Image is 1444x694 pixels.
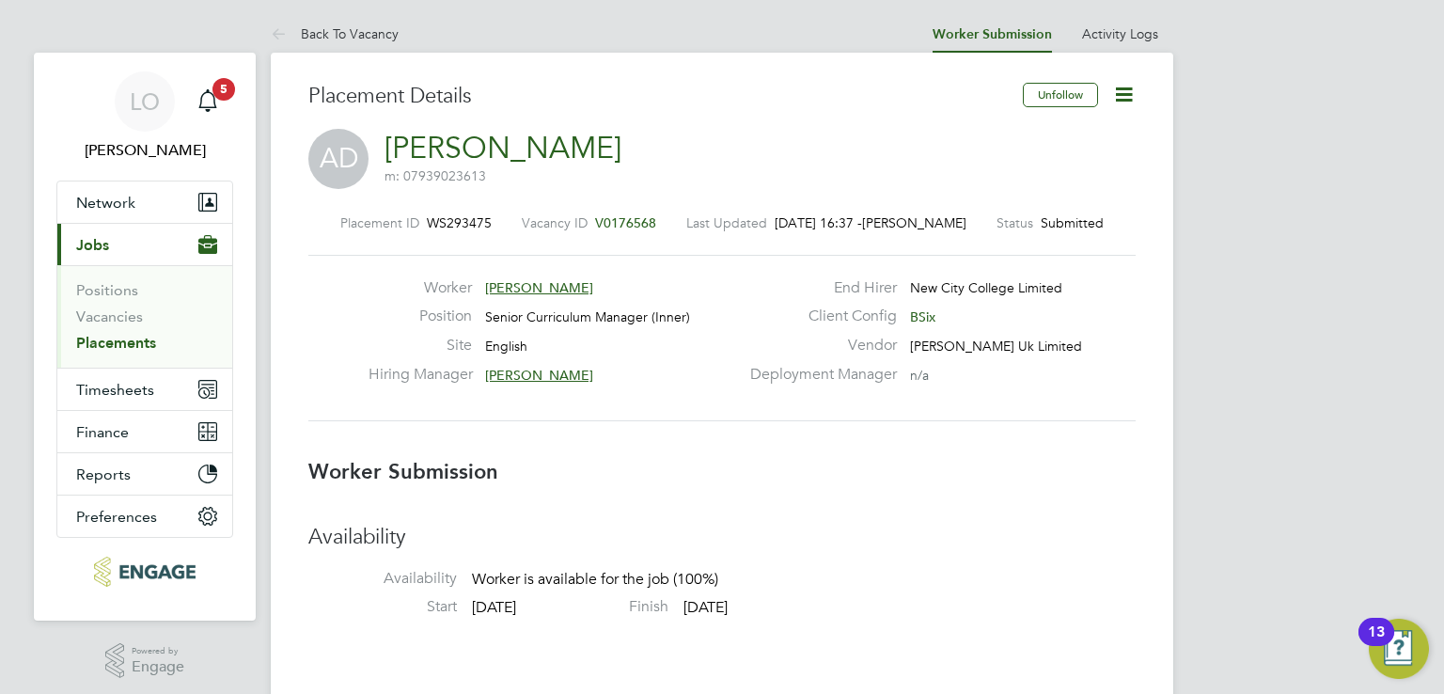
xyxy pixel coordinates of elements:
button: Open Resource Center, 13 new notifications [1369,619,1429,679]
label: Position [369,307,472,326]
a: 5 [189,71,227,132]
span: [DATE] [683,598,728,617]
span: Jobs [76,236,109,254]
span: V0176568 [595,214,656,231]
span: Reports [76,465,131,483]
span: LO [130,89,160,114]
button: Timesheets [57,369,232,410]
span: AD [308,129,369,189]
label: Site [369,336,472,355]
span: Powered by [132,643,184,659]
nav: Main navigation [34,53,256,621]
label: Vendor [739,336,897,355]
label: Hiring Manager [369,365,472,385]
a: Powered byEngage [105,643,185,679]
label: Client Config [739,307,897,326]
span: Senior Curriculum Manager (Inner) [485,308,690,325]
button: Jobs [57,224,232,265]
button: Preferences [57,496,232,537]
label: Worker [369,278,472,298]
a: Positions [76,281,138,299]
div: 13 [1368,632,1385,656]
span: BSix [910,308,935,325]
span: [PERSON_NAME] Uk Limited [910,338,1082,355]
span: Network [76,194,135,212]
button: Finance [57,411,232,452]
label: Start [308,597,457,617]
label: Last Updated [686,214,767,231]
label: Availability [308,569,457,589]
span: Luke O'Neill [56,139,233,162]
h3: Placement Details [308,83,1009,110]
h3: Availability [308,524,1136,551]
span: Submitted [1041,214,1104,231]
a: LO[PERSON_NAME] [56,71,233,162]
span: Engage [132,659,184,675]
span: New City College Limited [910,279,1062,296]
button: Network [57,181,232,223]
span: [PERSON_NAME] [485,279,593,296]
a: Go to home page [56,557,233,587]
b: Worker Submission [308,459,498,484]
span: [PERSON_NAME] [485,367,593,384]
a: Activity Logs [1082,25,1158,42]
span: WS293475 [427,214,492,231]
span: Timesheets [76,381,154,399]
span: [PERSON_NAME] [862,214,966,231]
a: Vacancies [76,308,143,325]
label: Placement ID [340,214,419,231]
a: Back To Vacancy [271,25,399,42]
label: Vacancy ID [522,214,588,231]
span: Worker is available for the job (100%) [472,570,718,589]
span: n/a [910,367,929,384]
label: Finish [520,597,668,617]
span: Preferences [76,508,157,526]
img: morganhunt-logo-retina.png [94,557,195,587]
span: m: 07939023613 [385,167,486,184]
a: Placements [76,334,156,352]
label: Status [997,214,1033,231]
button: Reports [57,453,232,495]
label: End Hirer [739,278,897,298]
span: 5 [212,78,235,101]
span: English [485,338,527,355]
div: Jobs [57,265,232,368]
span: [DATE] 16:37 - [775,214,862,231]
button: Unfollow [1023,83,1098,107]
a: [PERSON_NAME] [385,130,621,166]
span: [DATE] [472,598,516,617]
a: Worker Submission [933,26,1052,42]
span: Finance [76,423,129,441]
label: Deployment Manager [739,365,897,385]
